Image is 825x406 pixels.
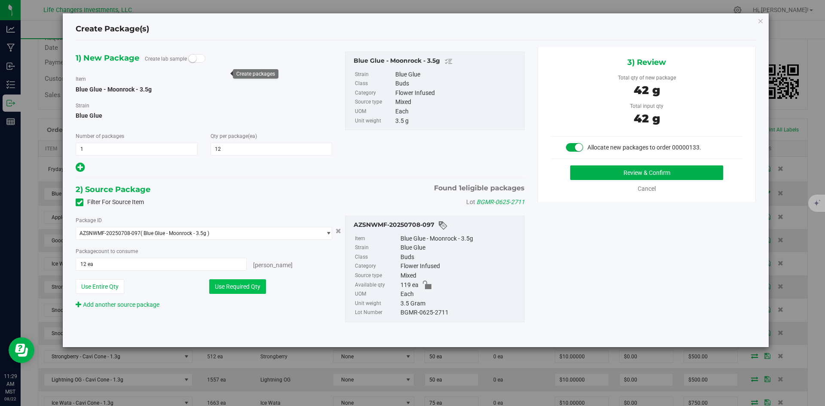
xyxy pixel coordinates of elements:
span: Total input qty [630,103,663,109]
label: Create lab sample [145,52,187,65]
span: Allocate new packages to order 00000133. [587,144,701,151]
span: AZSNWMF-20250708-097 [79,230,141,236]
span: ( Blue Glue - Moonrock - 3.5g ) [141,230,209,236]
iframe: Resource center [9,337,34,363]
label: Unit weight [355,299,399,308]
button: Cancel button [333,225,344,237]
label: Source type [355,271,399,281]
span: Found eligible packages [434,183,525,193]
label: UOM [355,290,399,299]
label: Class [355,253,399,262]
label: Class [355,79,394,89]
div: BGMR-0625-2711 [400,308,520,317]
div: Create packages [236,71,275,77]
label: Unit weight [355,116,394,126]
span: Qty per package [211,133,257,139]
input: 12 ea [76,258,246,270]
div: Blue Glue [400,243,520,253]
span: count [96,248,109,254]
input: 12 [211,143,332,155]
label: Category [355,89,394,98]
label: Filter For Source Item [76,198,144,207]
span: [PERSON_NAME] [253,262,293,269]
label: UOM [355,107,394,116]
span: (ea) [248,133,257,139]
label: Strain [355,70,394,79]
span: Package to consume [76,248,138,254]
span: Number of packages [76,133,124,139]
span: 42 g [634,112,660,125]
span: 1) New Package [76,52,139,64]
div: AZSNWMF-20250708-097 [354,220,520,231]
span: Package ID [76,217,102,223]
label: Source type [355,98,394,107]
a: Cancel [638,185,656,192]
span: Total qty of new package [618,75,676,81]
button: Use Entire Qty [76,279,124,294]
span: 119 ea [400,281,419,290]
div: 3.5 g [395,116,520,126]
span: 1 [459,184,461,192]
div: Flower Infused [400,262,520,271]
span: BGMR-0625-2711 [477,198,525,205]
span: 42 g [634,83,660,97]
div: Each [395,107,520,116]
span: 2) Source Package [76,183,150,196]
label: Strain [355,243,399,253]
h4: Create Package(s) [76,24,149,35]
div: Mixed [400,271,520,281]
label: Item [76,75,86,83]
div: Buds [400,253,520,262]
label: Available qty [355,281,399,290]
span: Lot [466,198,475,205]
div: Blue Glue - Moonrock - 3.5g [400,234,520,244]
label: Category [355,262,399,271]
label: Lot Number [355,308,399,317]
div: Buds [395,79,520,89]
div: Each [400,290,520,299]
a: Add another source package [76,301,159,308]
button: Review & Confirm [570,165,723,180]
span: 3) Review [627,56,666,69]
input: 1 [76,143,197,155]
div: Blue Glue - Moonrock - 3.5g [354,56,520,67]
span: Blue Glue [76,109,332,122]
div: Blue Glue [395,70,520,79]
label: Item [355,234,399,244]
div: Mixed [395,98,520,107]
span: select [321,227,332,239]
label: Strain [76,102,89,110]
span: Blue Glue - Moonrock - 3.5g [76,86,152,93]
button: Use Required Qty [209,279,266,294]
div: Flower Infused [395,89,520,98]
div: 3.5 Gram [400,299,520,308]
span: Add new output [76,165,85,172]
